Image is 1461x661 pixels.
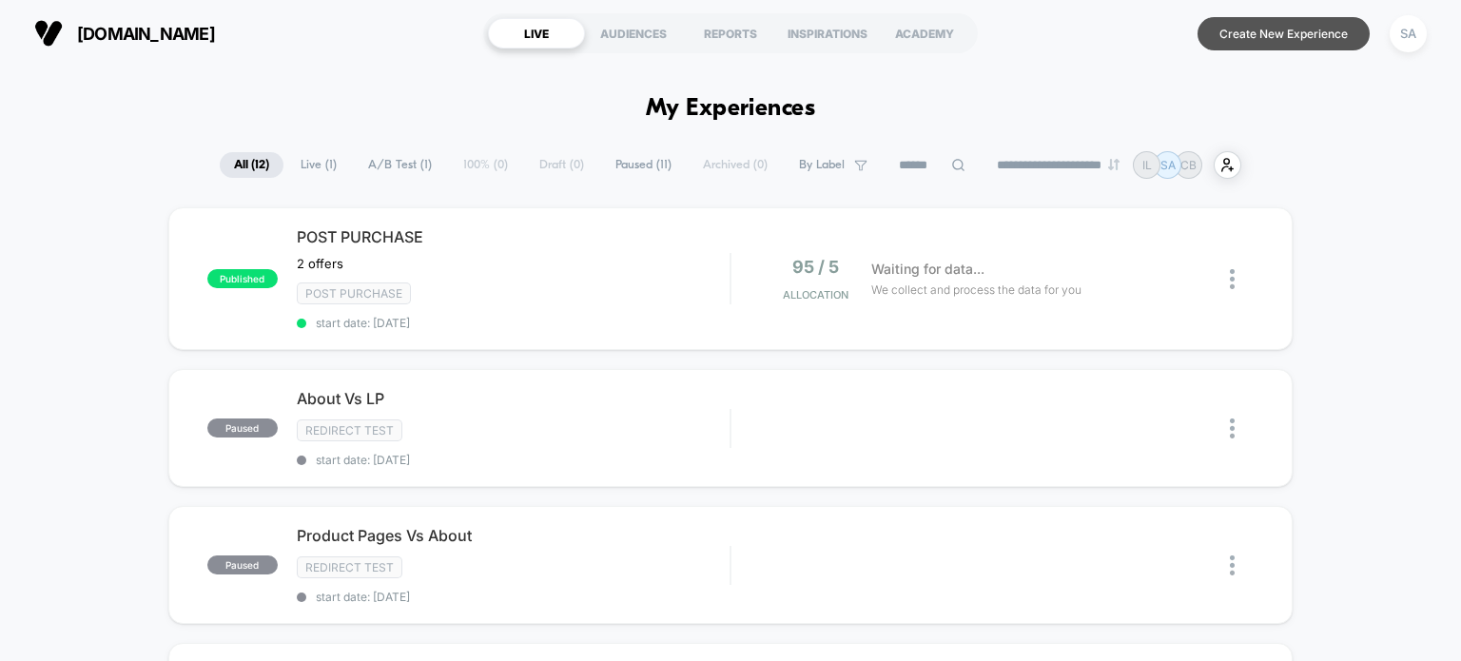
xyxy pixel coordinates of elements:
[34,19,63,48] img: Visually logo
[682,18,779,49] div: REPORTS
[29,18,221,49] button: [DOMAIN_NAME]
[488,18,585,49] div: LIVE
[1108,159,1120,170] img: end
[297,453,730,467] span: start date: [DATE]
[1142,158,1152,172] p: IL
[207,269,278,288] span: published
[871,281,1081,299] span: We collect and process the data for you
[601,152,686,178] span: Paused ( 11 )
[297,419,402,441] span: Redirect Test
[1160,158,1176,172] p: SA
[297,256,343,271] span: 2 offers
[1230,555,1235,575] img: close
[783,288,848,301] span: Allocation
[207,555,278,574] span: paused
[1230,418,1235,438] img: close
[1180,158,1197,172] p: CB
[779,18,876,49] div: INSPIRATIONS
[792,257,839,277] span: 95 / 5
[1384,14,1432,53] button: SA
[297,526,730,545] span: Product Pages Vs About
[297,282,411,304] span: Post Purchase
[799,158,845,172] span: By Label
[871,259,984,280] span: Waiting for data...
[1390,15,1427,52] div: SA
[1198,17,1370,50] button: Create New Experience
[297,389,730,408] span: About Vs LP
[297,556,402,578] span: Redirect Test
[297,227,730,246] span: POST PURCHASE
[297,590,730,604] span: start date: [DATE]
[1230,269,1235,289] img: close
[286,152,351,178] span: Live ( 1 )
[77,24,215,44] span: [DOMAIN_NAME]
[220,152,283,178] span: All ( 12 )
[354,152,446,178] span: A/B Test ( 1 )
[207,418,278,437] span: paused
[585,18,682,49] div: AUDIENCES
[876,18,973,49] div: ACADEMY
[646,95,816,123] h1: My Experiences
[297,316,730,330] span: start date: [DATE]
